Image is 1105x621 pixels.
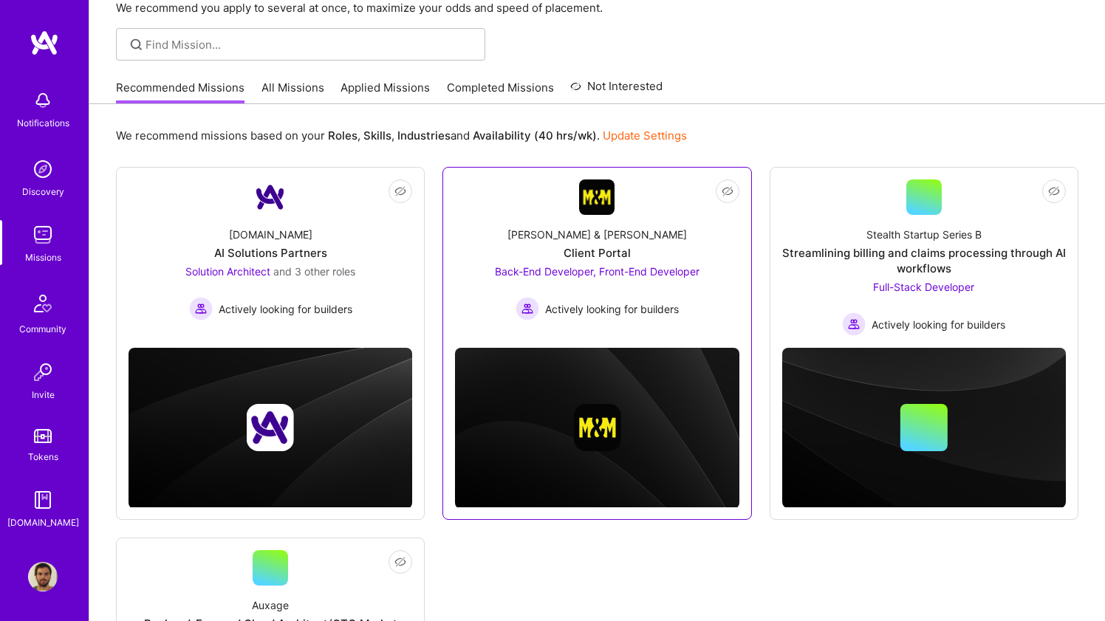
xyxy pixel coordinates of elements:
[564,245,631,261] div: Client Portal
[22,184,64,199] div: Discovery
[603,128,687,143] a: Update Settings
[34,429,52,443] img: tokens
[873,281,974,293] span: Full-Stack Developer
[579,179,615,215] img: Company Logo
[447,80,554,104] a: Completed Missions
[261,80,324,104] a: All Missions
[782,179,1066,336] a: Stealth Startup Series BStreamlining billing and claims processing through AI workflowsFull-Stack...
[25,250,61,265] div: Missions
[273,265,355,278] span: and 3 other roles
[455,348,739,508] img: cover
[545,301,679,317] span: Actively looking for builders
[214,245,327,261] div: AI Solutions Partners
[455,179,739,336] a: Company Logo[PERSON_NAME] & [PERSON_NAME]Client PortalBack-End Developer, Front-End Developer Act...
[28,449,58,464] div: Tokens
[394,185,406,197] i: icon EyeClosed
[189,297,213,320] img: Actively looking for builders
[247,404,294,451] img: Company logo
[129,348,412,508] img: cover
[341,80,430,104] a: Applied Missions
[28,154,58,184] img: discovery
[229,227,312,242] div: [DOMAIN_NAME]
[473,128,597,143] b: Availability (40 hrs/wk)
[28,86,58,115] img: bell
[722,185,733,197] i: icon EyeClosed
[28,485,58,515] img: guide book
[146,37,474,52] input: Find Mission...
[17,115,69,131] div: Notifications
[7,515,79,530] div: [DOMAIN_NAME]
[28,562,58,591] img: User Avatar
[842,312,866,336] img: Actively looking for builders
[782,348,1066,508] img: cover
[28,220,58,250] img: teamwork
[25,286,61,321] img: Community
[129,179,412,336] a: Company Logo[DOMAIN_NAME]AI Solutions PartnersSolution Architect and 3 other rolesActively lookin...
[570,78,663,104] a: Not Interested
[185,265,270,278] span: Solution Architect
[116,80,244,104] a: Recommended Missions
[219,301,352,317] span: Actively looking for builders
[252,597,289,613] div: Auxage
[1048,185,1060,197] i: icon EyeClosed
[32,387,55,402] div: Invite
[507,227,687,242] div: [PERSON_NAME] & [PERSON_NAME]
[573,404,620,451] img: Company logo
[253,179,288,215] img: Company Logo
[116,128,687,143] p: We recommend missions based on your , , and .
[24,562,61,591] a: User Avatar
[328,128,357,143] b: Roles
[394,556,406,568] i: icon EyeClosed
[495,265,699,278] span: Back-End Developer, Front-End Developer
[516,297,539,320] img: Actively looking for builders
[866,227,982,242] div: Stealth Startup Series B
[782,245,1066,276] div: Streamlining billing and claims processing through AI workflows
[128,36,145,53] i: icon SearchGrey
[30,30,59,56] img: logo
[19,321,66,337] div: Community
[397,128,451,143] b: Industries
[363,128,391,143] b: Skills
[28,357,58,387] img: Invite
[872,317,1005,332] span: Actively looking for builders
